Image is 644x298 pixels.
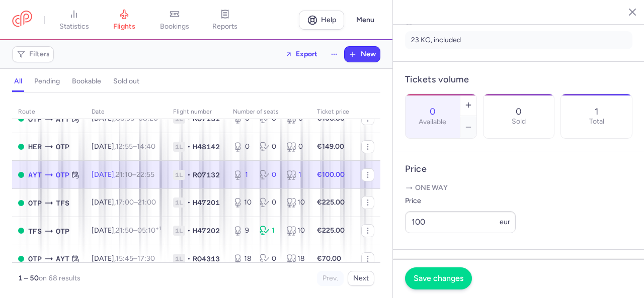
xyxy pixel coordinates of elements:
[92,198,156,207] span: [DATE],
[187,170,191,180] span: •
[14,77,22,86] h4: all
[116,226,133,235] time: 21:50
[56,226,69,237] span: OTP
[405,163,632,175] h4: Price
[260,142,278,152] div: 0
[99,9,149,31] a: flights
[595,107,598,117] p: 1
[137,142,155,151] time: 14:40
[92,142,155,151] span: [DATE],
[116,254,133,263] time: 15:45
[200,9,250,31] a: reports
[18,274,39,282] strong: 1 – 50
[419,118,446,126] label: Available
[86,105,167,120] th: date
[500,218,510,226] span: eur
[137,254,155,263] time: 17:30
[92,226,161,235] span: [DATE],
[296,50,317,58] span: Export
[173,254,185,264] span: 1L
[348,271,374,286] button: Next
[39,274,80,282] span: on 68 results
[279,46,324,62] button: Export
[193,254,220,264] span: RO4313
[92,170,154,179] span: [DATE],
[116,198,156,207] span: –
[116,142,155,151] span: –
[173,226,185,236] span: 1L
[72,77,101,86] h4: bookable
[233,142,252,152] div: 0
[137,226,161,235] time: 05:10
[116,170,154,179] span: –
[12,105,86,120] th: route
[405,267,472,289] button: Save changes
[56,141,69,152] span: OTP
[405,74,632,85] h4: Tickets volume
[28,141,42,152] span: HER
[149,9,200,31] a: bookings
[260,197,278,208] div: 0
[28,226,42,237] span: TFS
[311,105,355,120] th: Ticket price
[405,211,516,233] input: ---
[260,226,278,236] div: 1
[13,47,53,62] button: Filters
[317,271,344,286] button: Prev.
[193,170,220,180] span: RO7132
[138,198,156,207] time: 21:00
[414,274,463,283] span: Save changes
[405,183,632,193] p: One way
[317,170,345,179] strong: €100.00
[29,50,50,58] span: Filters
[405,195,516,207] label: Price
[116,170,132,179] time: 21:10
[173,142,185,152] span: 1L
[155,225,161,232] sup: +1
[286,197,305,208] div: 10
[299,11,344,30] a: Help
[167,105,227,120] th: Flight number
[286,254,305,264] div: 18
[589,118,604,126] p: Total
[260,254,278,264] div: 0
[516,107,522,117] p: 0
[193,142,220,152] span: H48142
[160,22,189,31] span: bookings
[113,77,139,86] h4: sold out
[12,11,32,29] a: CitizenPlane red outlined logo
[28,253,42,264] span: OTP
[34,77,60,86] h4: pending
[49,9,99,31] a: statistics
[317,254,341,263] strong: €70.00
[286,142,305,152] div: 0
[59,22,89,31] span: statistics
[233,254,252,264] div: 18
[260,170,278,180] div: 0
[187,226,191,236] span: •
[321,16,336,24] span: Help
[116,226,161,235] span: –
[187,197,191,208] span: •
[361,50,376,58] span: New
[350,11,380,30] button: Menu
[56,253,69,264] span: AYT
[116,142,133,151] time: 12:55
[233,226,252,236] div: 9
[212,22,237,31] span: reports
[317,142,344,151] strong: €149.00
[116,254,155,263] span: –
[187,254,191,264] span: •
[56,169,69,180] span: OTP
[28,169,42,180] span: AYT
[193,197,220,208] span: H47201
[317,226,345,235] strong: €225.00
[136,170,154,179] time: 22:55
[286,226,305,236] div: 10
[233,197,252,208] div: 10
[405,31,632,49] li: 23 KG, included
[28,197,42,209] span: OTP
[187,142,191,152] span: •
[512,118,526,126] p: Sold
[92,254,155,263] span: [DATE],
